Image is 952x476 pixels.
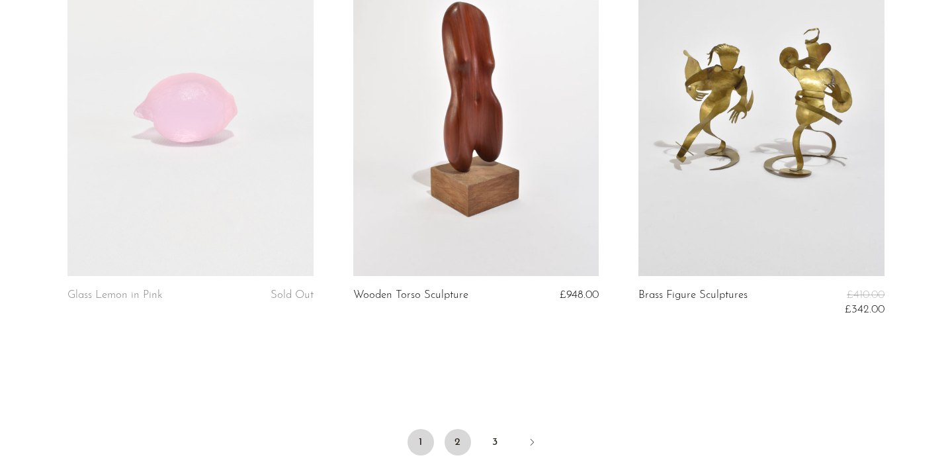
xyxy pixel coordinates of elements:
[445,429,471,455] a: 2
[271,289,314,301] span: Sold Out
[638,289,748,316] a: Brass Figure Sculptures
[353,289,468,301] a: Wooden Torso Sculpture
[560,289,599,301] span: £948.00
[67,289,163,301] a: Glass Lemon in Pink
[845,304,885,315] span: £342.00
[847,289,885,301] span: £410.00
[408,429,434,455] span: 1
[482,429,508,455] a: 3
[519,429,545,458] a: Next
